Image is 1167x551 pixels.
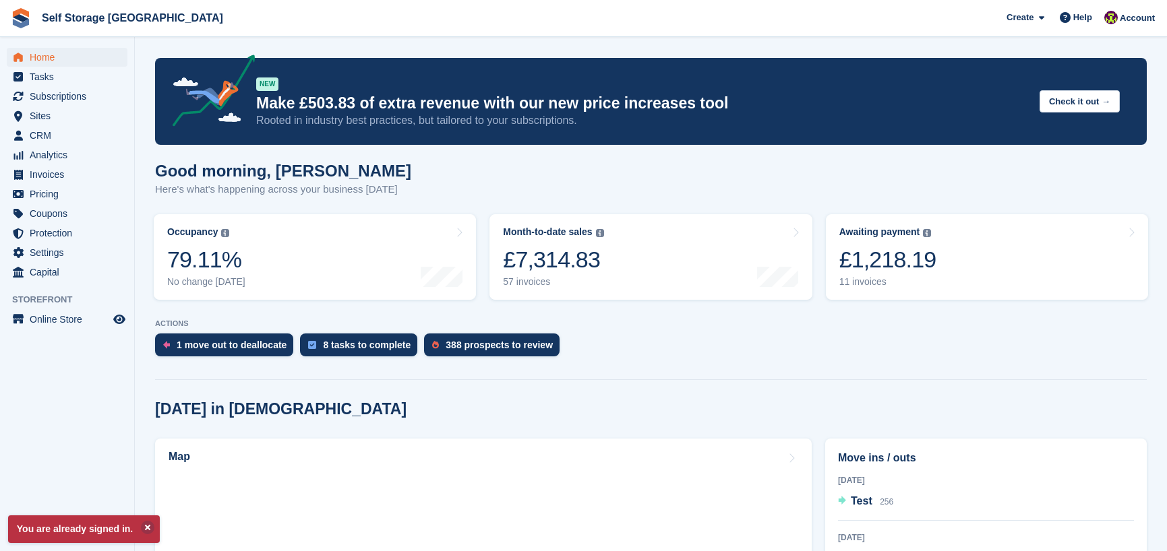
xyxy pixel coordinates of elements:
[30,310,111,329] span: Online Store
[161,55,256,131] img: price-adjustments-announcement-icon-8257ccfd72463d97f412b2fc003d46551f7dbcb40ab6d574587a9cd5c0d94...
[7,67,127,86] a: menu
[30,48,111,67] span: Home
[323,339,411,350] div: 8 tasks to complete
[7,204,127,223] a: menu
[167,226,218,238] div: Occupancy
[839,226,920,238] div: Awaiting payment
[154,214,476,300] a: Occupancy 79.11% No change [DATE]
[923,229,931,237] img: icon-info-grey-7440780725fd019a000dd9b08b2336e03edf1995a4989e88bcd33f0948082b44.svg
[111,311,127,327] a: Preview store
[880,497,893,507] span: 256
[596,229,604,237] img: icon-info-grey-7440780725fd019a000dd9b08b2336e03edf1995a4989e88bcd33f0948082b44.svg
[30,67,111,86] span: Tasks
[446,339,553,350] div: 388 prospects to review
[7,243,127,262] a: menu
[1073,11,1092,24] span: Help
[155,182,411,197] p: Here's what's happening across your business [DATE]
[7,310,127,329] a: menu
[838,474,1134,486] div: [DATE]
[308,341,316,349] img: task-75834270c22a3079a89374b754ae025e5fb1db73e45f91037f5363f120a921f8.svg
[839,246,936,273] div: £1,218.19
[11,8,31,28] img: stora-icon-8386f47178a22dfd0bd8f6a31ec36ba5ce8667c1dd55bd0f319d3a0aa187defe.svg
[163,341,170,349] img: move_outs_to_deallocate_icon-f764333ba52eb49d3ac5e1228854f67142a1ed5810a6f6cc68b1a99e826820c5.svg
[256,113,1029,128] p: Rooted in industry best practices, but tailored to your subscriptions.
[300,333,424,363] a: 8 tasks to complete
[30,106,111,125] span: Sites
[256,94,1029,113] p: Make £503.83 of extra revenue with our new price increases tool
[7,263,127,282] a: menu
[1104,11,1118,24] img: Nicholas Williams
[839,276,936,288] div: 11 invoices
[155,400,407,418] h2: [DATE] in [DEMOGRAPHIC_DATA]
[169,451,190,463] h2: Map
[30,145,111,164] span: Analytics
[12,293,134,306] span: Storefront
[7,48,127,67] a: menu
[30,263,111,282] span: Capital
[30,224,111,242] span: Protection
[8,515,160,543] p: You are already signed in.
[30,87,111,106] span: Subscriptions
[503,226,592,238] div: Month-to-date sales
[30,165,111,184] span: Invoices
[221,229,229,237] img: icon-info-grey-7440780725fd019a000dd9b08b2336e03edf1995a4989e88bcd33f0948082b44.svg
[167,276,245,288] div: No change [DATE]
[489,214,812,300] a: Month-to-date sales £7,314.83 57 invoices
[826,214,1148,300] a: Awaiting payment £1,218.19 11 invoices
[155,333,300,363] a: 1 move out to deallocate
[30,243,111,262] span: Settings
[838,531,1134,544] div: [DATE]
[503,246,603,273] div: £7,314.83
[155,162,411,180] h1: Good morning, [PERSON_NAME]
[838,493,893,511] a: Test 256
[1040,90,1120,112] button: Check it out →
[503,276,603,288] div: 57 invoices
[7,87,127,106] a: menu
[838,450,1134,466] h2: Move ins / outs
[30,204,111,223] span: Coupons
[432,341,439,349] img: prospect-51fa495bee0391a8d652442698ab0144808aea92771e9ea1ae160a38d050c398.svg
[256,77,278,91] div: NEW
[30,185,111,203] span: Pricing
[424,333,566,363] a: 388 prospects to review
[7,126,127,145] a: menu
[7,224,127,242] a: menu
[167,246,245,273] div: 79.11%
[7,185,127,203] a: menu
[30,126,111,145] span: CRM
[7,165,127,184] a: menu
[177,339,287,350] div: 1 move out to deallocate
[36,7,229,29] a: Self Storage [GEOGRAPHIC_DATA]
[1120,11,1155,25] span: Account
[155,319,1147,328] p: ACTIONS
[851,495,872,507] span: Test
[7,106,127,125] a: menu
[7,145,127,164] a: menu
[1007,11,1034,24] span: Create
